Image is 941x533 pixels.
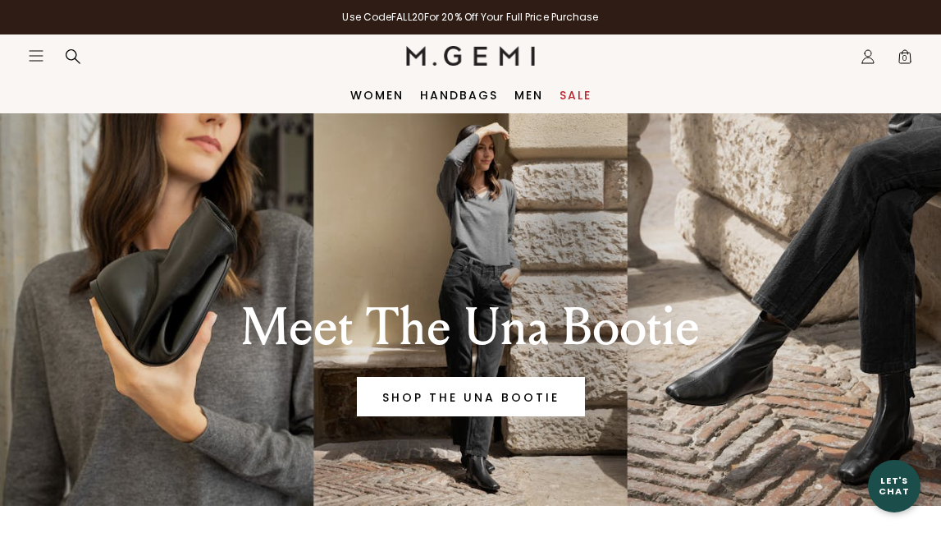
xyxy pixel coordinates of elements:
[560,89,592,102] a: Sale
[868,476,920,496] div: Let's Chat
[357,377,585,416] a: Banner primary button
[391,10,424,24] strong: FALL20
[167,298,775,357] div: Meet The Una Bootie
[28,48,44,64] button: Open site menu
[350,89,404,102] a: Women
[420,89,498,102] a: Handbags
[406,46,535,66] img: M.Gemi
[514,89,543,102] a: Men
[897,52,913,68] span: 0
